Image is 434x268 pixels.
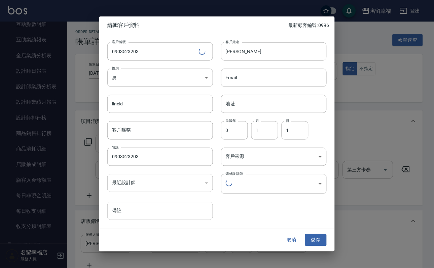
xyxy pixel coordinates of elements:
span: 編輯客戶資料 [107,22,289,29]
label: 性別 [112,66,119,71]
label: 日 [286,118,290,123]
label: 月 [256,118,259,123]
label: 民國年 [226,118,236,123]
label: 客戶姓名 [226,39,240,44]
label: 客戶編號 [112,39,126,44]
p: 最新顧客編號: 0996 [289,22,329,29]
label: 電話 [112,144,119,149]
label: 偏好設計師 [226,171,243,176]
button: 取消 [281,234,302,246]
button: 儲存 [305,234,327,246]
div: 男 [107,69,213,87]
